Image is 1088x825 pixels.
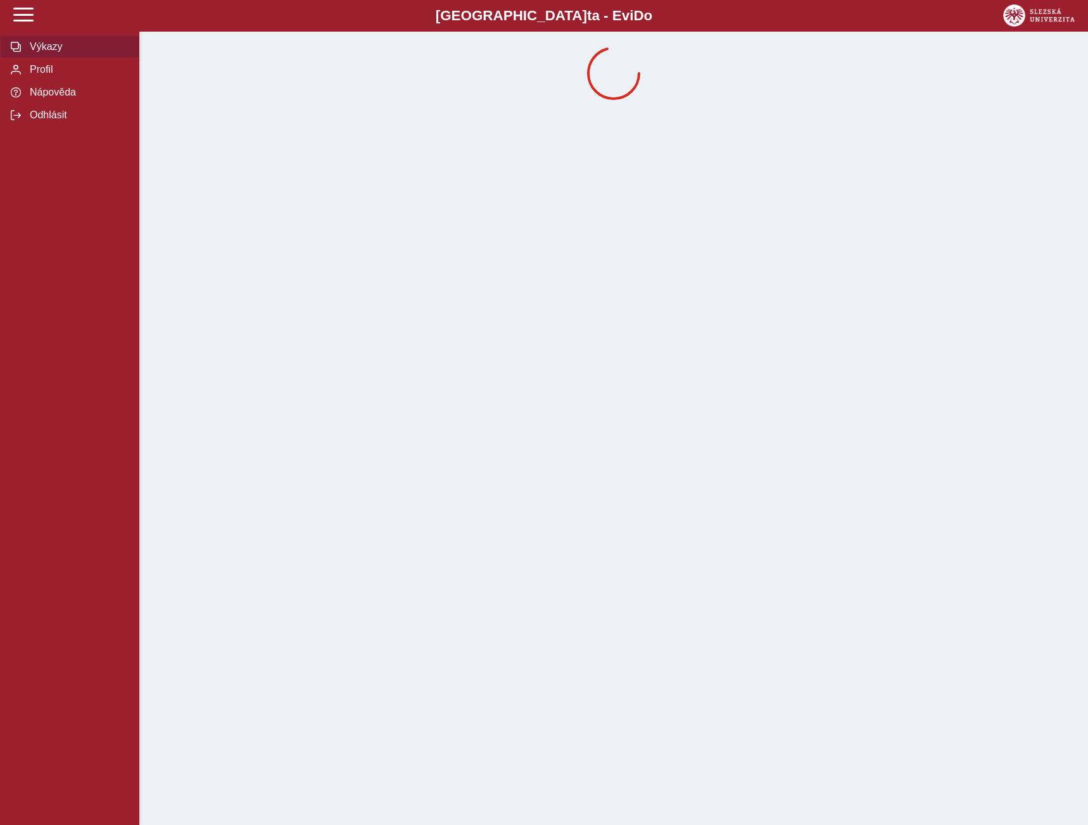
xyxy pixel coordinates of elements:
span: t [587,8,591,23]
span: Profil [26,64,129,75]
span: o [644,8,653,23]
span: D [633,8,643,23]
img: logo_web_su.png [1003,4,1075,27]
span: Odhlásit [26,109,129,121]
span: Výkazy [26,41,129,53]
b: [GEOGRAPHIC_DATA] a - Evi [38,8,1050,24]
span: Nápověda [26,87,129,98]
